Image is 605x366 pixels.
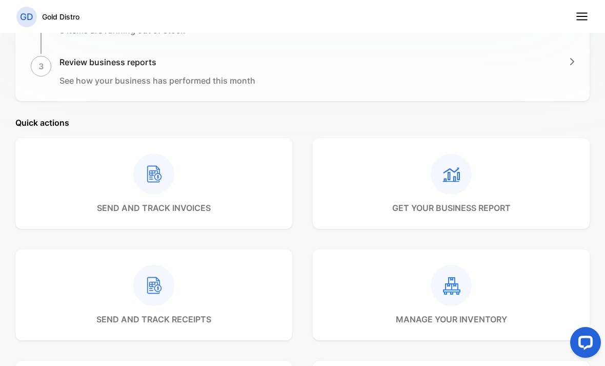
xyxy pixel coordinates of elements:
[396,313,507,325] p: manage your inventory
[38,60,44,72] p: 3
[20,10,33,24] p: GD
[96,313,211,325] p: send and track receipts
[59,56,255,68] h1: Review business reports
[392,202,511,214] p: get your business report
[15,117,590,129] p: Quick actions
[97,202,211,214] p: send and track invoices
[562,323,605,366] iframe: LiveChat chat widget
[59,74,255,87] p: See how your business has performed this month
[42,11,79,22] p: Gold Distro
